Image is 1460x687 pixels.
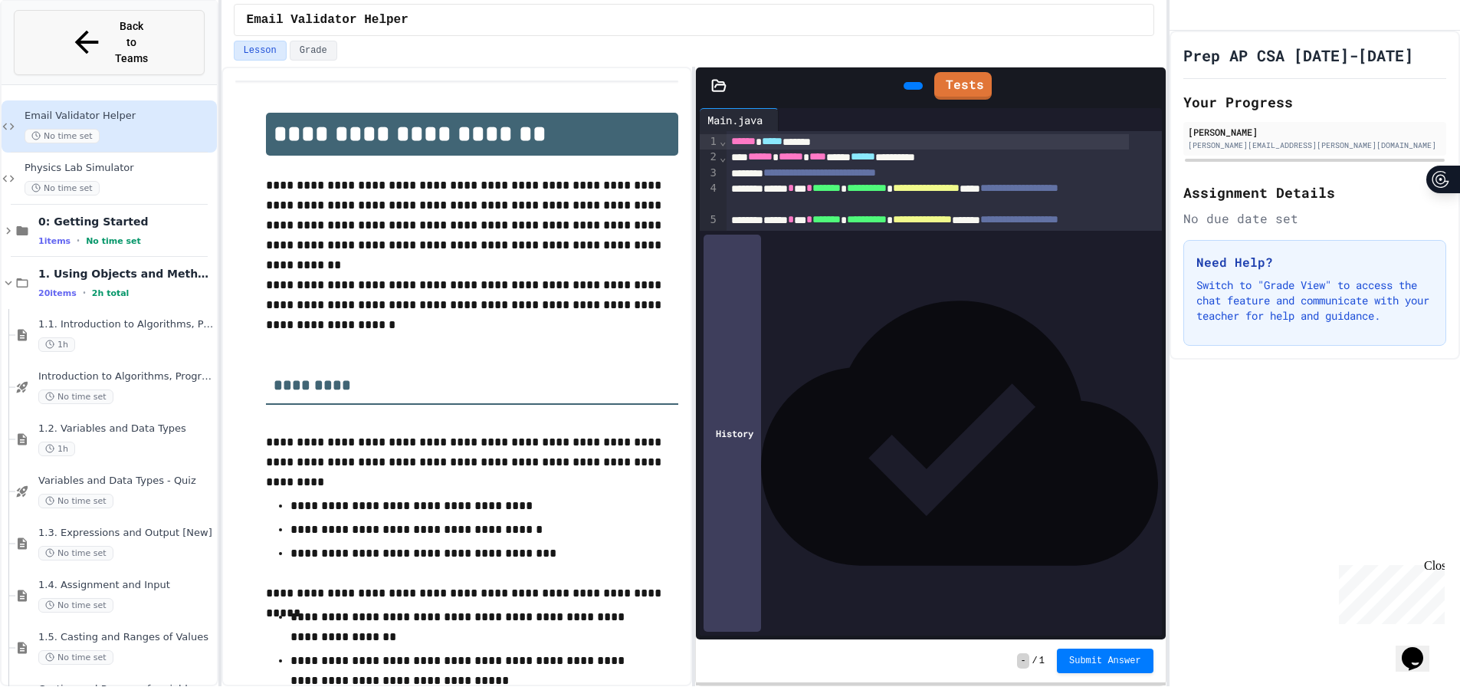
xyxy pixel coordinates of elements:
span: 1. Using Objects and Methods [38,267,214,281]
div: Chat with us now!Close [6,6,106,97]
h3: Need Help? [1196,253,1433,271]
span: 1.4. Assignment and Input [38,579,214,592]
span: 1h [38,442,75,456]
button: Grade [290,41,337,61]
h2: Your Progress [1183,91,1446,113]
div: [PERSON_NAME] [1188,125,1442,139]
span: Fold line [719,151,727,163]
span: Introduction to Algorithms, Programming, and Compilers [38,370,214,383]
span: Back to Teams [113,18,149,67]
span: 1.1. Introduction to Algorithms, Programming, and Compilers [38,318,214,331]
span: No time set [38,546,113,560]
h2: Assignment Details [1183,182,1446,203]
span: • [83,287,86,299]
button: Back to Teams [14,10,205,75]
span: No time set [25,181,100,196]
span: No time set [38,598,113,613]
span: Email Validator Helper [25,110,214,123]
div: Main.java [700,112,770,128]
span: Submit Answer [1069,655,1141,667]
button: Lesson [234,41,287,61]
span: 2h total [92,288,130,298]
span: 1.5. Casting and Ranges of Values [38,631,214,644]
span: 0: Getting Started [38,215,214,228]
span: 1 items [38,236,71,246]
span: No time set [38,650,113,665]
span: No time set [86,236,141,246]
button: Submit Answer [1057,649,1153,673]
h1: Prep AP CSA [DATE]-[DATE] [1183,44,1413,66]
span: No time set [38,494,113,508]
iframe: chat widget [1396,626,1445,672]
div: 4 [700,181,719,212]
div: 1 [700,134,719,150]
span: 20 items [38,288,77,298]
span: Physics Lab Simulator [25,162,214,175]
div: No due date set [1183,209,1446,228]
span: No time set [25,129,100,143]
span: - [1017,653,1029,669]
a: Tests [934,72,992,100]
span: 1.2. Variables and Data Types [38,422,214,436]
span: Variables and Data Types - Quiz [38,475,214,488]
span: 1.3. Expressions and Output [New] [38,527,214,540]
div: 2 [700,150,719,165]
p: Switch to "Grade View" to access the chat feature and communicate with your teacher for help and ... [1196,278,1433,324]
span: 1h [38,337,75,352]
span: Email Validator Helper [247,11,408,29]
span: No time set [38,390,113,404]
span: / [1032,655,1038,667]
div: History [704,235,761,632]
div: Main.java [700,108,779,131]
span: 1 [1039,655,1045,667]
div: 5 [700,212,719,244]
span: • [77,235,80,247]
span: Fold line [719,135,727,147]
div: 3 [700,166,719,181]
iframe: chat widget [1333,559,1445,624]
div: [PERSON_NAME][EMAIL_ADDRESS][PERSON_NAME][DOMAIN_NAME] [1188,140,1442,151]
